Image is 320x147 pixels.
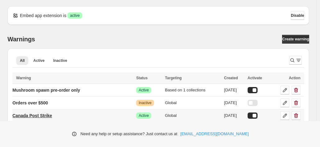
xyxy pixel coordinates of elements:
[16,76,31,80] span: Warning
[289,76,300,80] span: Action
[20,12,66,19] p: Embed app extension is
[12,111,52,121] a: Canada Post Strike
[289,56,302,65] button: Search and filter results
[291,13,304,18] span: Disable
[224,76,238,80] span: Created
[224,113,244,119] div: [DATE]
[224,100,244,106] div: [DATE]
[181,131,249,137] a: [EMAIL_ADDRESS][DOMAIN_NAME]
[282,35,309,44] a: Create warning
[20,58,25,63] span: All
[12,113,52,119] p: Canada Post Strike
[248,76,262,80] span: Activate
[12,98,48,108] a: Orders over $500
[165,87,220,93] div: Based on 1 collections
[33,58,44,63] span: Active
[139,113,149,118] span: Active
[7,35,35,43] h2: Warnings
[136,76,148,80] span: Status
[53,58,67,63] span: Inactive
[12,85,80,95] a: Mushroom spawn pre-order only
[165,100,220,106] div: Global
[282,37,309,42] span: Create warning
[165,113,220,119] div: Global
[12,87,80,93] p: Mushroom spawn pre-order only
[139,88,149,93] span: Active
[139,100,151,105] span: Inactive
[291,11,304,20] button: Disable
[12,100,48,106] p: Orders over $500
[224,87,244,93] div: [DATE]
[70,13,80,18] span: active
[165,76,182,80] span: Targeting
